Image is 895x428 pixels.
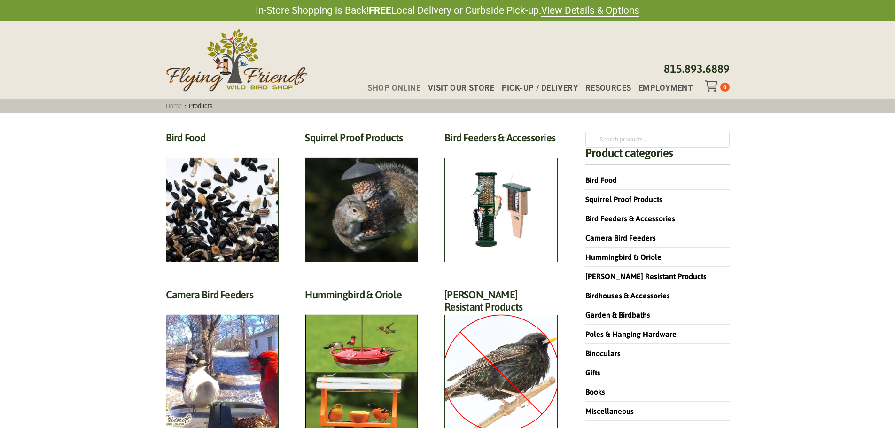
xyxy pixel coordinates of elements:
span: Shop Online [367,84,420,92]
a: 815.893.6889 [664,62,730,75]
a: Birdhouses & Accessories [585,291,670,300]
span: Resources [585,84,631,92]
div: Toggle Off Canvas Content [705,80,720,92]
a: Hummingbird & Oriole [585,253,662,261]
a: Employment [631,84,693,92]
a: Pick-up / Delivery [494,84,578,92]
a: Bird Food [585,176,617,184]
a: Visit product category Bird Food [166,132,279,262]
a: [PERSON_NAME] Resistant Products [585,272,707,280]
a: Resources [578,84,631,92]
a: Books [585,388,605,396]
span: In-Store Shopping is Back! Local Delivery or Curbside Pick-up. [256,4,639,17]
a: View Details & Options [541,5,639,17]
a: Shop Online [360,84,420,92]
a: Visit product category Squirrel Proof Products [305,132,418,262]
span: 0 [723,84,726,91]
a: Bird Feeders & Accessories [585,214,675,223]
h2: [PERSON_NAME] Resistant Products [444,288,558,319]
a: Binoculars [585,349,621,358]
a: Visit product category Bird Feeders & Accessories [444,132,558,262]
span: Products [186,102,216,109]
a: Miscellaneous [585,407,634,415]
h2: Squirrel Proof Products [305,132,418,149]
a: Visit Our Store [420,84,494,92]
a: Garden & Birdbaths [585,311,650,319]
a: Gifts [585,368,600,377]
h2: Camera Bird Feeders [166,288,279,306]
strong: FREE [369,5,391,16]
a: Poles & Hanging Hardware [585,330,677,338]
span: Visit Our Store [428,84,494,92]
a: Squirrel Proof Products [585,195,662,203]
a: Camera Bird Feeders [585,233,656,242]
span: Employment [638,84,693,92]
span: Pick-up / Delivery [502,84,578,92]
h2: Hummingbird & Oriole [305,288,418,306]
a: Home [163,102,185,109]
img: Flying Friends Wild Bird Shop Logo [166,29,307,92]
h2: Bird Feeders & Accessories [444,132,558,149]
span: : [163,102,216,109]
h4: Product categories [585,148,729,165]
input: Search products… [585,132,729,148]
h2: Bird Food [166,132,279,149]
